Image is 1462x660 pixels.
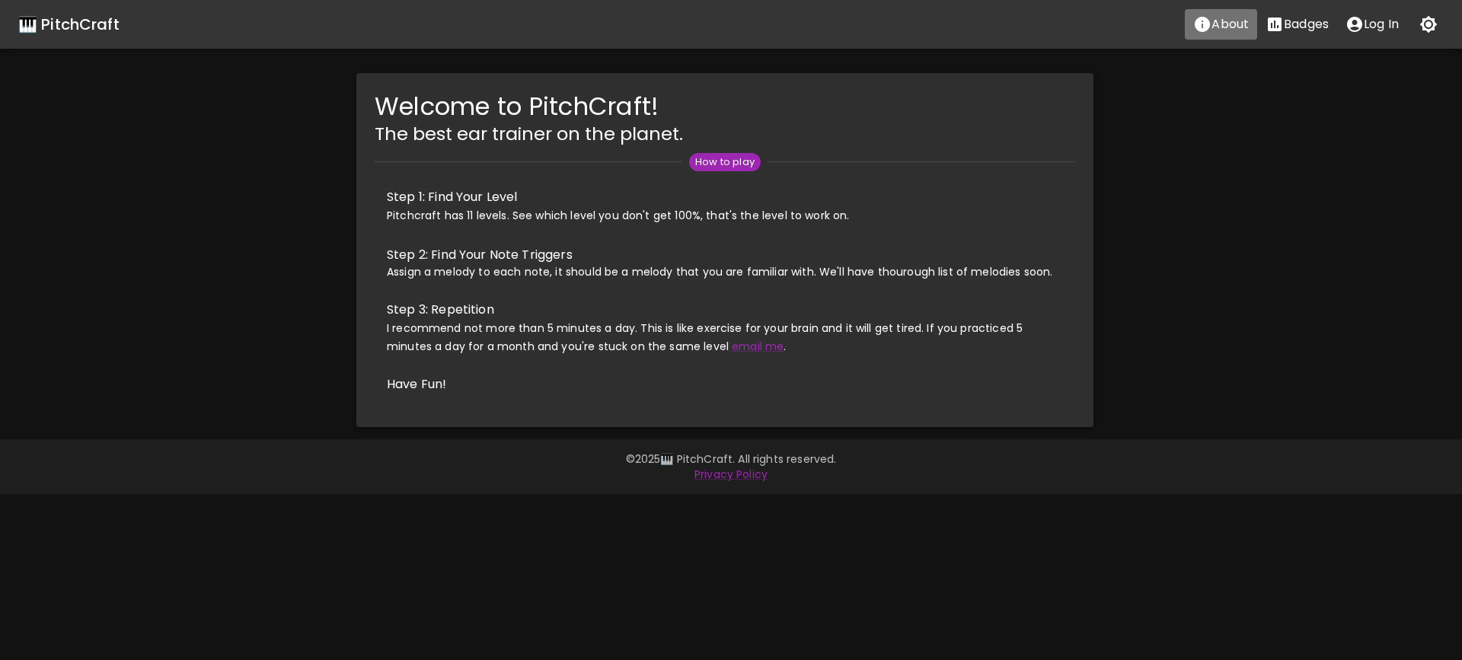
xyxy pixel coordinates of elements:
p: About [1211,15,1249,33]
a: 🎹 PitchCraft [18,12,120,37]
span: Step 3: Repetition [387,301,1063,319]
a: email me [732,339,784,354]
button: About [1185,9,1257,40]
span: Assign a melody to each note, it should be a melody that you are familiar with. We'll have thouro... [387,264,1052,279]
p: © 2025 🎹 PitchCraft. All rights reserved. [292,451,1170,467]
span: I recommend not more than 5 minutes a day. This is like exercise for your brain and it will get t... [387,320,1023,354]
h4: Welcome to PitchCraft! [375,91,1075,122]
span: How to play [689,155,761,170]
button: Stats [1257,9,1337,40]
span: Step 1: Find Your Level [387,188,1063,206]
a: Privacy Policy [694,467,768,482]
span: Have Fun! [387,375,1063,394]
span: Pitchcraft has 11 levels. See which level you don't get 100%, that's the level to work on. [387,208,850,223]
h5: The best ear trainer on the planet. [375,122,1075,146]
button: account of current user [1337,9,1407,40]
span: Step 2: Find Your Note Triggers [387,246,1063,264]
p: Badges [1284,15,1329,33]
p: Log In [1364,15,1399,33]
